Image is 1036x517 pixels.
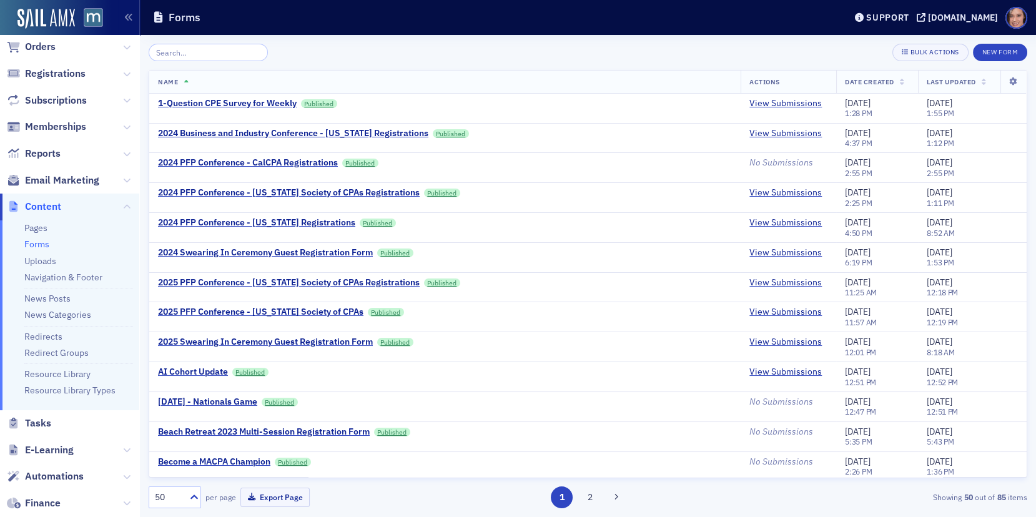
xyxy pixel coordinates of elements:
a: Redirects [24,331,62,342]
span: Actions [749,77,780,86]
a: View Submissions [749,277,822,288]
a: Pages [24,222,47,234]
span: [DATE] [845,456,871,467]
a: 2024 PFP Conference - [US_STATE] Society of CPAs Registrations [158,187,420,199]
span: [DATE] [927,306,952,317]
time: 4:50 PM [845,228,872,238]
span: Name [158,77,178,86]
div: No Submissions [749,396,827,408]
a: Published [424,278,460,287]
span: [DATE] [927,277,952,288]
span: Reports [25,147,61,160]
span: Profile [1005,7,1027,29]
a: Reports [7,147,61,160]
div: [DOMAIN_NAME] [928,12,998,23]
div: 2024 PFP Conference - [US_STATE] Registrations [158,217,355,229]
span: Subscriptions [25,94,87,107]
span: [DATE] [927,456,952,467]
span: Content [25,200,61,214]
span: [DATE] [845,247,871,258]
a: View Submissions [749,247,822,258]
a: Forms [24,239,49,250]
a: Finance [7,496,61,510]
time: 1:53 PM [927,257,954,267]
time: 12:52 PM [927,377,958,387]
time: 2:25 PM [845,198,872,208]
a: Email Marketing [7,174,99,187]
a: Published [377,249,413,257]
strong: 50 [962,491,975,503]
span: [DATE] [927,247,952,258]
a: Published [433,129,469,138]
time: 8:52 AM [927,228,954,238]
a: Uploads [24,255,56,267]
span: [DATE] [927,217,952,228]
a: View Submissions [749,217,822,229]
span: [DATE] [927,336,952,347]
span: [DATE] [927,396,952,407]
span: Date Created [845,77,894,86]
a: Published [374,428,410,436]
h1: Forms [169,10,200,25]
div: 2025 PFP Conference - [US_STATE] Society of CPAs [158,307,363,318]
span: [DATE] [927,366,952,377]
span: Email Marketing [25,174,99,187]
span: [DATE] [845,127,871,139]
button: [DOMAIN_NAME] [917,13,1002,22]
a: AI Cohort Update [158,367,228,378]
a: View Submissions [749,337,822,348]
div: Showing out of items [743,491,1027,503]
a: [DATE] - Nationals Game [158,396,257,408]
a: Published [232,368,269,377]
a: Published [342,159,378,167]
a: 2025 Swearing In Ceremony Guest Registration Form [158,337,373,348]
time: 11:25 AM [845,287,877,297]
a: Navigation & Footer [24,272,102,283]
a: Published [424,189,460,197]
button: Bulk Actions [892,44,968,61]
strong: 85 [995,491,1008,503]
img: SailAMX [17,9,75,29]
a: Become a MACPA Champion [158,456,270,468]
img: SailAMX [84,8,103,27]
a: 2024 Swearing In Ceremony Guest Registration Form [158,247,373,258]
a: Published [360,219,396,227]
a: E-Learning [7,443,74,457]
span: Registrations [25,67,86,81]
time: 2:55 PM [927,168,954,178]
a: View Submissions [749,187,822,199]
a: Registrations [7,67,86,81]
time: 2:26 PM [845,466,872,476]
span: Finance [25,496,61,510]
div: Bulk Actions [910,49,959,56]
span: Orders [25,40,56,54]
time: 12:19 PM [927,317,958,327]
a: News Posts [24,293,71,304]
div: Support [866,12,909,23]
a: View Submissions [749,98,822,109]
a: 2024 Business and Industry Conference - [US_STATE] Registrations [158,128,428,139]
button: New Form [973,44,1027,61]
a: Published [301,99,337,108]
a: 2025 PFP Conference - [US_STATE] Society of CPAs Registrations [158,277,420,288]
a: View Submissions [749,128,822,139]
span: Last Updated [927,77,975,86]
a: Orders [7,40,56,54]
div: Beach Retreat 2023 Multi-Session Registration Form [158,426,370,438]
span: [DATE] [927,426,952,437]
a: 1-Question CPE Survey for Weekly [158,98,297,109]
a: View Submissions [749,307,822,318]
time: 11:57 AM [845,317,877,327]
span: [DATE] [845,217,871,228]
a: View Homepage [75,8,103,29]
div: 2024 PFP Conference - CalCPA Registrations [158,157,338,169]
span: E-Learning [25,443,74,457]
a: Published [275,458,311,466]
time: 2:55 PM [845,168,872,178]
input: Search… [149,44,268,61]
a: New Form [973,46,1027,57]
